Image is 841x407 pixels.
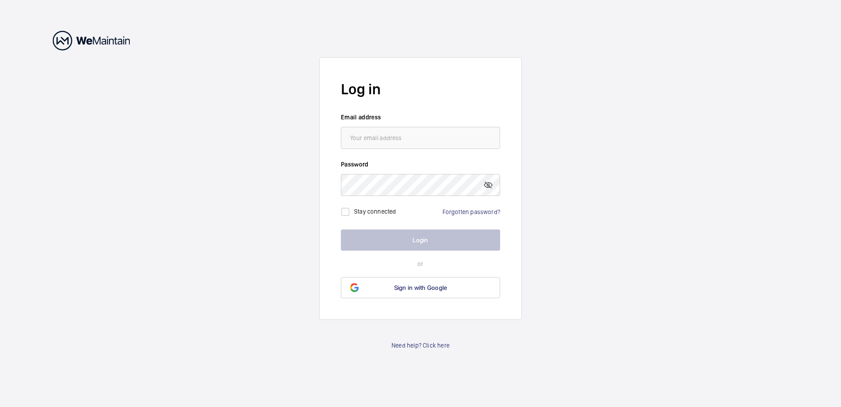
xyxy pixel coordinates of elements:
[391,341,450,350] a: Need help? Click here
[341,259,500,268] p: or
[442,208,500,215] a: Forgotten password?
[394,284,447,291] span: Sign in with Google
[341,229,500,251] button: Login
[354,208,396,215] label: Stay connected
[341,113,500,122] label: Email address
[341,160,500,169] label: Password
[341,79,500,100] h2: Log in
[341,127,500,149] input: Your email address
